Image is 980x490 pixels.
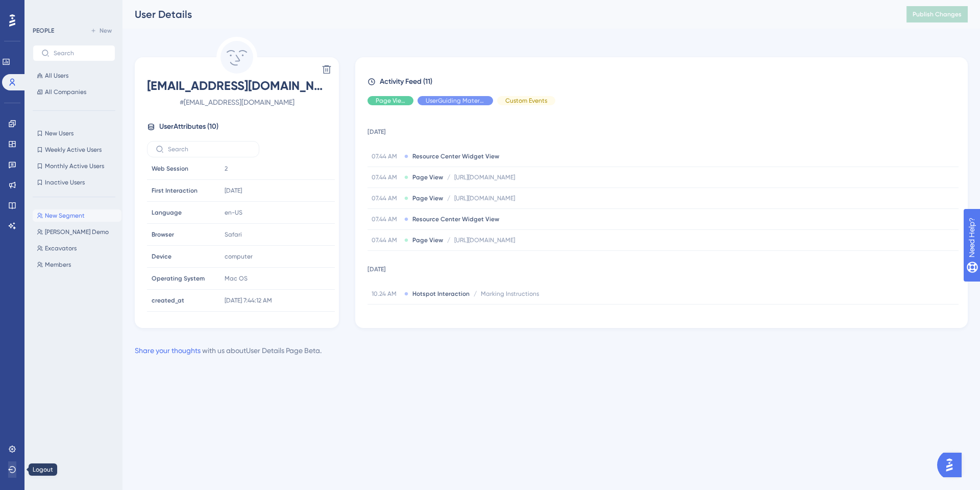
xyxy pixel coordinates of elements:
[45,72,68,80] span: All Users
[412,215,499,223] span: Resource Center Widget View
[135,7,881,21] div: User Details
[45,178,85,186] span: Inactive Users
[45,212,85,220] span: New Segment
[454,173,515,181] span: [URL][DOMAIN_NAME]
[225,296,272,305] span: [DATE] 7:44:12 AM
[380,76,432,88] span: Activity Feed (11)
[906,6,968,22] button: Publish Changes
[372,311,400,319] span: 10.10 AM
[412,194,443,202] span: Page View
[135,346,201,355] a: Share your thoughts
[481,290,539,298] span: Marking Instructions
[372,152,400,160] span: 07.44 AM
[152,165,188,173] span: Web Session
[225,187,242,194] time: [DATE]
[372,290,400,298] span: 10.24 AM
[937,450,968,480] iframe: UserGuiding AI Assistant Launcher
[147,96,327,108] span: # [EMAIL_ADDRESS][DOMAIN_NAME]
[372,173,400,181] span: 07.44 AM
[152,252,171,261] span: Device
[45,228,109,236] span: [PERSON_NAME] Demo
[33,27,54,35] div: PEOPLE
[225,165,228,173] span: 2
[33,242,121,254] button: Excavators
[33,209,121,222] button: New Segment
[33,127,115,139] button: New Users
[54,50,107,57] input: Search
[45,146,102,154] span: Weekly Active Users
[152,230,174,239] span: Browser
[447,236,450,244] span: /
[412,290,470,298] span: Hotspot Interaction
[152,208,182,217] span: Language
[225,230,242,239] span: Safari
[45,88,86,96] span: All Companies
[367,113,959,146] td: [DATE]
[152,296,184,305] span: created_at
[412,236,443,244] span: Page View
[454,236,515,244] span: [URL][DOMAIN_NAME]
[45,162,104,170] span: Monthly Active Users
[412,311,443,319] span: Page View
[33,69,115,82] button: All Users
[447,173,450,181] span: /
[505,97,547,105] span: Custom Events
[152,186,198,195] span: First Interaction
[24,3,64,15] span: Need Help?
[87,25,115,37] button: New
[454,194,515,202] span: [URL][DOMAIN_NAME]
[33,259,121,271] button: Members
[367,251,959,284] td: [DATE]
[33,176,115,189] button: Inactive Users
[913,10,962,18] span: Publish Changes
[45,244,77,252] span: Excavators
[159,121,218,133] span: User Attributes ( 10 )
[412,173,443,181] span: Page View
[447,311,450,319] span: /
[372,215,400,223] span: 07.44 AM
[372,236,400,244] span: 07.44 AM
[168,146,251,153] input: Search
[225,274,248,283] span: Mac OS
[100,27,112,35] span: New
[225,252,253,261] span: computer
[474,290,477,298] span: /
[426,97,485,105] span: UserGuiding Material
[33,86,115,98] button: All Companies
[33,160,115,172] button: Monthly Active Users
[45,261,71,269] span: Members
[454,311,515,319] span: [URL][DOMAIN_NAME]
[447,194,450,202] span: /
[412,152,499,160] span: Resource Center Widget View
[372,194,400,202] span: 07.44 AM
[45,129,73,137] span: New Users
[135,344,322,357] div: with us about User Details Page Beta .
[152,274,205,283] span: Operating System
[33,226,121,238] button: [PERSON_NAME] Demo
[376,97,405,105] span: Page View
[33,144,115,156] button: Weekly Active Users
[147,78,327,94] span: [EMAIL_ADDRESS][DOMAIN_NAME]
[225,208,242,217] span: en-US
